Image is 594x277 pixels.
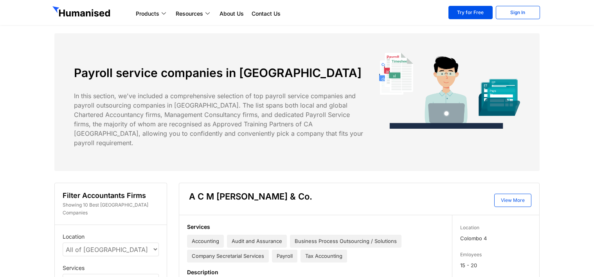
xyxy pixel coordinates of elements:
a: About Us [216,9,248,18]
label: Location [63,233,159,241]
a: Try for Free [448,6,493,19]
p: Colombo 4 [460,234,531,243]
h5: Description [187,268,439,276]
a: View More [494,194,531,207]
span: Payroll [272,250,297,263]
span: Accounting [187,235,224,248]
a: Resources [172,9,216,18]
h5: Services [187,223,439,231]
a: Sign In [496,6,540,19]
h6: Location [460,224,531,232]
a: Products [132,9,172,18]
h6: Emloyees [460,251,531,259]
h3: A C M [PERSON_NAME] & Co. [189,191,312,202]
p: 15 - 20 [460,261,531,270]
img: GetHumanised Logo [52,6,112,19]
h1: Payroll service companies in [GEOGRAPHIC_DATA] [74,67,367,79]
img: Humanised [379,53,520,129]
h4: Filter Accountants Firms [63,191,159,200]
span: Business Process Outsourcing / Solutions [290,235,401,248]
a: Contact Us [248,9,284,18]
span: Audit and Assurance [227,235,287,248]
p: In this section, we've included a comprehensive selection of top payroll service companies and pa... [74,91,367,147]
p: Showing 10 Best [GEOGRAPHIC_DATA] Companies [63,201,159,217]
label: Services [63,264,159,272]
span: Tax Accounting [301,250,347,263]
span: Company Secretarial Services [187,250,269,263]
